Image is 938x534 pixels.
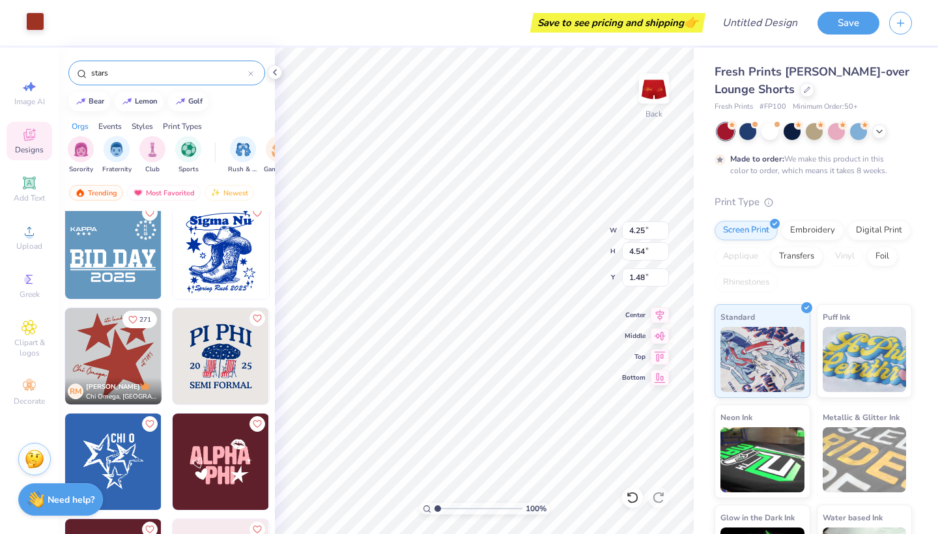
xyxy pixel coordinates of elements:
[145,165,160,175] span: Club
[115,92,163,111] button: lemon
[827,247,863,266] div: Vinyl
[181,142,196,157] img: Sports Image
[161,203,257,299] img: aa89e0d1-548c-47ab-94b4-682dcf565975
[793,102,858,113] span: Minimum Order: 50 +
[684,14,698,30] span: 👉
[526,503,547,514] span: 100 %
[127,185,201,201] div: Most Favorited
[771,247,823,266] div: Transfers
[89,98,104,105] div: bear
[646,108,662,120] div: Back
[268,203,365,299] img: edf598fc-95eb-42d2-a330-f70957e6cf05
[175,98,186,105] img: trend_line.gif
[139,316,151,323] span: 271
[205,185,254,201] div: Newest
[140,380,150,391] img: topCreatorCrown.gif
[132,120,153,132] div: Styles
[720,410,752,424] span: Neon Ink
[14,96,45,107] span: Image AI
[161,308,257,404] img: ee6588a9-7d58-4b66-8a63-7f91f66dd465
[533,13,702,33] div: Save to see pricing and shipping
[133,188,143,197] img: most_fav.gif
[622,352,646,361] span: Top
[249,416,265,432] button: Like
[823,511,883,524] span: Water based Ink
[142,205,158,221] button: Like
[16,241,42,251] span: Upload
[268,414,365,510] img: df20807a-b49d-4484-88d3-0c5c06af22b3
[175,136,201,175] button: filter button
[173,203,269,299] img: 4b5cc55c-f10a-4fca-83fc-00a2fe45c20a
[823,327,907,392] img: Puff Ink
[715,247,767,266] div: Applique
[69,185,123,201] div: Trending
[264,165,294,175] span: Game Day
[264,136,294,175] div: filter for Game Day
[272,142,287,157] img: Game Day Image
[867,247,898,266] div: Foil
[142,416,158,432] button: Like
[75,188,85,197] img: trending.gif
[847,221,911,240] div: Digital Print
[641,76,667,102] img: Back
[249,311,265,326] button: Like
[163,120,202,132] div: Print Types
[823,427,907,492] img: Metallic & Glitter Ink
[173,308,269,404] img: 754c2503-310c-4bcb-bacd-875316369de1
[65,414,162,510] img: 6c3af539-7a79-4d54-9b61-0abb35bcfad4
[720,427,804,492] img: Neon Ink
[15,145,44,155] span: Designs
[20,289,40,300] span: Greek
[90,66,248,79] input: Try "Alpha"
[102,165,132,175] span: Fraternity
[188,98,203,105] div: golf
[68,136,94,175] button: filter button
[268,308,365,404] img: 6b245f0f-6f97-4eb7-9b73-4a30ac640a46
[86,382,140,391] span: [PERSON_NAME]
[720,511,795,524] span: Glow in the Dark Ink
[178,165,199,175] span: Sports
[72,120,89,132] div: Orgs
[168,92,208,111] button: golf
[86,392,156,402] span: Chi Omega, [GEOGRAPHIC_DATA]
[65,308,162,404] img: 40dd9a23-da10-4d0d-85c2-36457bcb1656
[98,120,122,132] div: Events
[102,136,132,175] button: filter button
[730,154,784,164] strong: Made to order:
[715,64,909,97] span: Fresh Prints [PERSON_NAME]-over Lounge Shorts
[139,136,165,175] button: filter button
[175,136,201,175] div: filter for Sports
[161,414,257,510] img: 16d66064-3b47-4eb0-a005-ebe7d622a78d
[69,165,93,175] span: Sorority
[823,310,850,324] span: Puff Ink
[622,373,646,382] span: Bottom
[715,102,753,113] span: Fresh Prints
[720,327,804,392] img: Standard
[715,221,778,240] div: Screen Print
[14,396,45,406] span: Decorate
[823,410,900,424] span: Metallic & Glitter Ink
[622,311,646,320] span: Center
[228,136,258,175] button: filter button
[74,142,89,157] img: Sorority Image
[228,136,258,175] div: filter for Rush & Bid
[122,98,132,105] img: trend_line.gif
[14,193,45,203] span: Add Text
[122,311,157,328] button: Like
[7,337,52,358] span: Clipart & logos
[210,188,221,197] img: Newest.gif
[249,205,265,221] button: Like
[715,273,778,292] div: Rhinestones
[145,142,160,157] img: Club Image
[139,136,165,175] div: filter for Club
[236,142,251,157] img: Rush & Bid Image
[48,494,94,506] strong: Need help?
[68,384,83,399] div: RM
[720,310,755,324] span: Standard
[228,165,258,175] span: Rush & Bid
[173,414,269,510] img: 76716ed8-ad6a-421a-b021-d2626ec67751
[760,102,786,113] span: # FP100
[68,136,94,175] div: filter for Sorority
[817,12,879,35] button: Save
[68,92,110,111] button: bear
